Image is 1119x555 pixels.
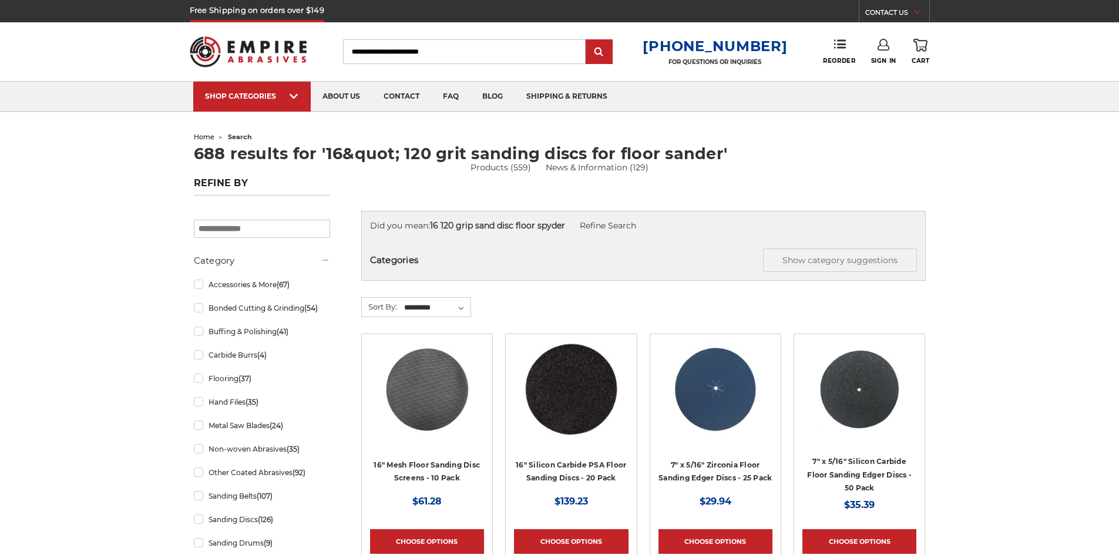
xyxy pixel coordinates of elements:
[370,342,484,456] a: 16" Floor Sanding Mesh Screen
[194,133,214,141] a: home
[700,496,731,507] span: $29.94
[287,445,300,453] span: (35)
[514,529,628,554] a: Choose Options
[763,248,917,272] button: Show category suggestions
[515,82,619,112] a: shipping & returns
[194,533,330,553] a: Sanding Drums(9)
[370,529,484,554] a: Choose Options
[546,162,648,174] a: News & Information (129)
[238,374,251,383] span: (37)
[802,529,916,554] a: Choose Options
[555,496,588,507] span: $139.23
[668,342,762,436] img: Mercer 7" x 5/16" Hole Zirconia Floor Sanding Cloth Edger Disc
[812,342,906,436] img: 7" x 5/16" Silicon Carbide Floor Sanding Edger Disc Coarse
[871,57,896,65] span: Sign In
[194,298,330,318] a: Bonded Cutting & Grinding(54)
[516,460,626,483] a: 16" Silicon Carbide PSA Floor Sanding Discs - 20 Pack
[372,82,431,112] a: contact
[293,468,305,477] span: (92)
[194,321,330,342] a: Buffing & Polishing(41)
[514,342,628,456] a: Silicon Carbide 16" PSA Floor Sanding Disc
[524,342,618,436] img: Silicon Carbide 16" PSA Floor Sanding Disc
[807,457,912,492] a: 7" x 5/16" Silicon Carbide Floor Sanding Edger Discs - 50 Pack
[194,345,330,365] a: Carbide Burrs(4)
[865,6,929,22] a: CONTACT US
[370,248,917,272] h5: Categories
[190,29,307,75] img: Empire Abrasives
[912,39,929,65] a: Cart
[823,39,855,64] a: Reorder
[402,299,471,317] select: Sort By:
[194,509,330,530] a: Sanding Discs(126)
[587,41,611,64] input: Submit
[412,496,442,507] span: $61.28
[194,439,330,459] a: Non-woven Abrasives(35)
[277,327,288,336] span: (41)
[658,460,772,483] a: 7" x 5/16" Zirconia Floor Sanding Edger Discs - 25 Pack
[374,460,480,483] a: 16" Mesh Floor Sanding Disc Screens - 10 Pack
[257,492,273,500] span: (107)
[370,220,917,232] div: Did you mean:
[205,92,299,100] div: SHOP CATEGORIES
[270,421,283,430] span: (24)
[802,342,916,456] a: 7" x 5/16" Silicon Carbide Floor Sanding Edger Disc Coarse
[380,342,474,436] img: 16" Floor Sanding Mesh Screen
[194,274,330,295] a: Accessories & More(67)
[258,515,273,524] span: (126)
[257,351,267,359] span: (4)
[194,486,330,506] a: Sanding Belts(107)
[246,398,258,406] span: (35)
[362,298,397,315] label: Sort By:
[194,462,330,483] a: Other Coated Abrasives(92)
[643,58,787,66] p: FOR QUESTIONS OR INQUIRIES
[264,539,273,547] span: (9)
[643,38,787,55] a: [PHONE_NUMBER]
[194,146,926,162] h1: 688 results for '16&quot; 120 grit sanding discs for floor sander'
[431,82,471,112] a: faq
[194,368,330,389] a: Flooring(37)
[471,82,515,112] a: blog
[194,254,330,268] h5: Category
[304,304,318,312] span: (54)
[912,57,929,65] span: Cart
[823,57,855,65] span: Reorder
[194,415,330,436] a: Metal Saw Blades(24)
[194,177,330,196] h5: Refine by
[311,82,372,112] a: about us
[228,133,252,141] span: search
[471,162,531,174] a: Products (559)
[194,392,330,412] a: Hand Files(35)
[430,220,565,231] strong: 16 120 grip sand disc floor spyder
[277,280,290,289] span: (67)
[580,220,636,231] a: Refine Search
[658,342,772,456] a: Mercer 7" x 5/16" Hole Zirconia Floor Sanding Cloth Edger Disc
[844,499,875,510] span: $35.39
[658,529,772,554] a: Choose Options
